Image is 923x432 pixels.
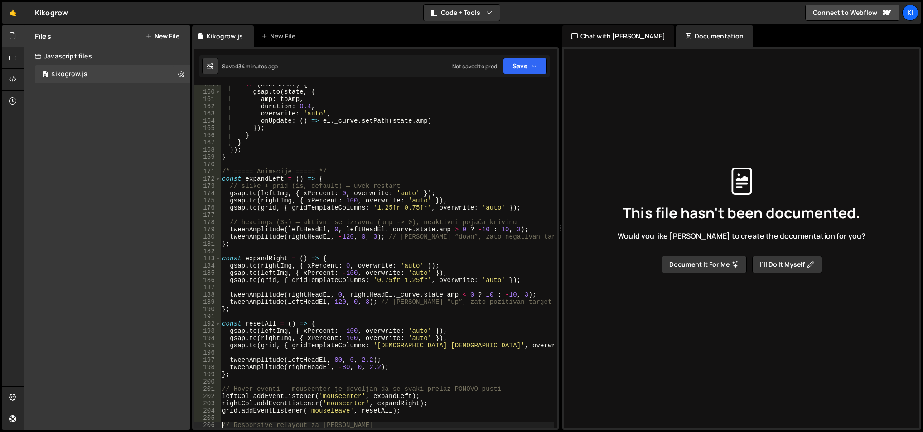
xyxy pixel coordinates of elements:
a: Connect to Webflow [805,5,899,21]
div: 162 [194,103,221,110]
button: New File [145,33,179,40]
button: Document it for me [662,256,747,273]
div: 200 [194,378,221,385]
div: 186 [194,277,221,284]
button: Save [503,58,547,74]
div: 187 [194,284,221,291]
div: 195 [194,342,221,349]
div: 185 [194,269,221,277]
div: 165 [194,125,221,132]
h2: Files [35,31,51,41]
div: 176 [194,204,221,211]
div: 173 [194,182,221,190]
div: Javascript files [24,47,190,65]
div: 182 [194,248,221,255]
div: Documentation [676,25,753,47]
div: 171 [194,168,221,175]
div: 183 [194,255,221,262]
div: Chat with [PERSON_NAME] [562,25,675,47]
div: 34 minutes ago [238,62,278,70]
div: 175 [194,197,221,204]
div: 199 [194,371,221,378]
div: 204 [194,407,221,414]
div: 198 [194,364,221,371]
div: 164 [194,117,221,125]
div: 177 [194,211,221,219]
div: Kikogrow.js [207,32,243,41]
div: 163 [194,110,221,117]
div: 166 [194,132,221,139]
div: 203 [194,400,221,407]
a: 🤙 [2,2,24,24]
button: Code + Tools [424,5,500,21]
div: 193 [194,327,221,335]
div: 202 [194,393,221,400]
div: 17083/47045.js [35,65,190,83]
div: 188 [194,291,221,298]
div: 189 [194,298,221,306]
div: 197 [194,356,221,364]
a: Ki [902,5,918,21]
div: Kikogrow.js [51,70,87,78]
div: 168 [194,146,221,154]
div: 192 [194,320,221,327]
div: Kikogrow [35,7,68,18]
div: 180 [194,233,221,240]
div: 184 [194,262,221,269]
div: 170 [194,161,221,168]
div: 167 [194,139,221,146]
div: 174 [194,190,221,197]
div: 205 [194,414,221,422]
div: 178 [194,219,221,226]
div: 161 [194,96,221,103]
div: 201 [194,385,221,393]
span: This file hasn't been documented. [623,206,860,220]
div: 191 [194,313,221,320]
div: 190 [194,306,221,313]
div: 172 [194,175,221,182]
span: 0 [43,72,48,79]
div: 179 [194,226,221,233]
div: 196 [194,349,221,356]
button: I’ll do it myself [752,256,822,273]
div: New File [261,32,299,41]
div: 194 [194,335,221,342]
div: Not saved to prod [452,62,498,70]
div: Saved [222,62,278,70]
div: 160 [194,88,221,96]
div: 169 [194,154,221,161]
span: Would you like [PERSON_NAME] to create the documentation for you? [618,231,865,241]
div: 206 [194,422,221,429]
div: 181 [194,240,221,248]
